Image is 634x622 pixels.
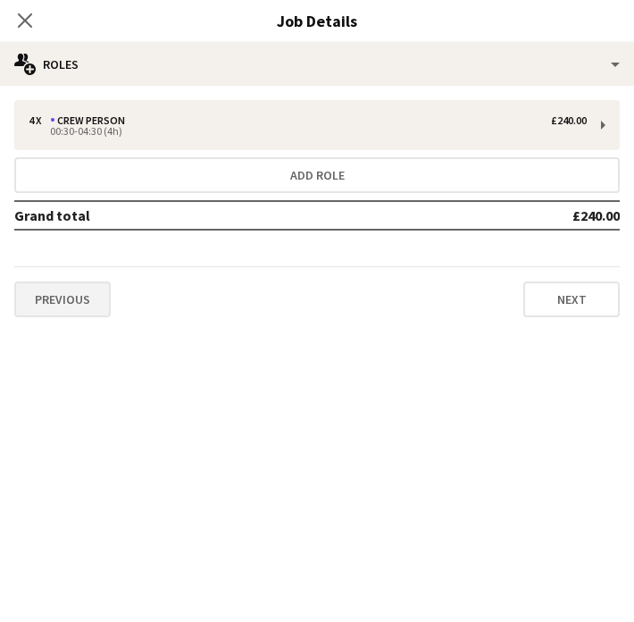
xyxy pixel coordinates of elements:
button: Add role [14,157,620,193]
button: Next [523,282,620,317]
button: Previous [14,282,111,317]
div: Crew Person [50,114,132,127]
td: £240.00 [385,201,620,230]
td: Grand total [14,201,385,230]
div: 00:30-04:30 (4h) [29,127,587,136]
div: £240.00 [551,114,587,127]
div: 4 x [29,114,50,127]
